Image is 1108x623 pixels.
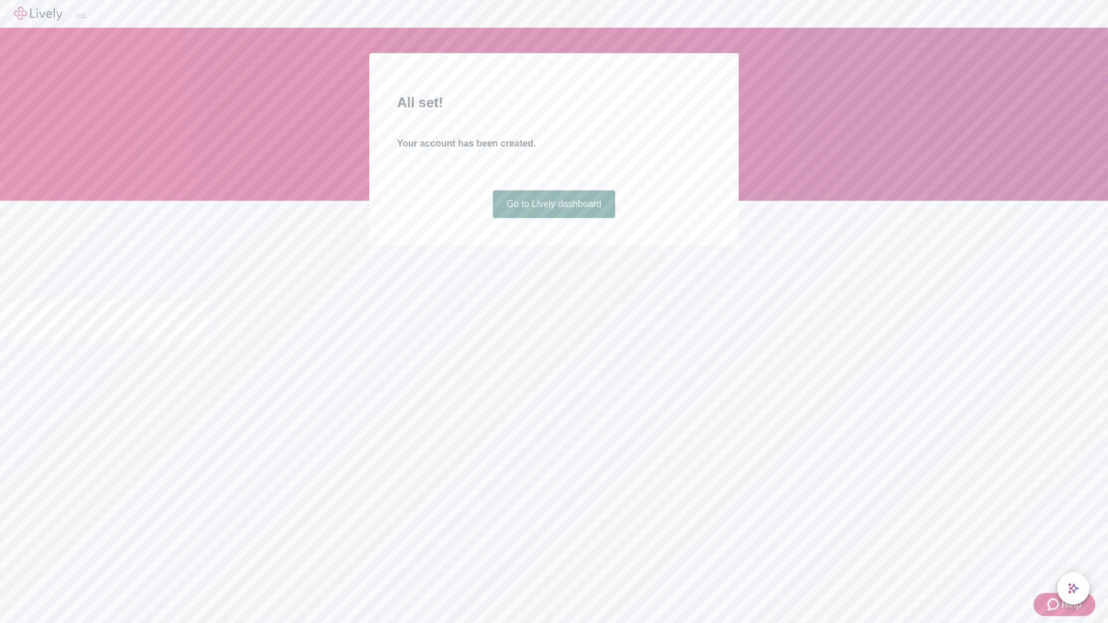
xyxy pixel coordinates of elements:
[76,14,85,18] button: Log out
[1057,572,1090,605] button: chat
[493,190,616,218] a: Go to Lively dashboard
[14,7,62,21] img: Lively
[1047,598,1061,611] svg: Zendesk support icon
[397,92,711,113] h2: All set!
[1034,593,1095,616] button: Zendesk support iconHelp
[397,137,711,151] h4: Your account has been created.
[1061,598,1081,611] span: Help
[1068,583,1079,594] svg: Lively AI Assistant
